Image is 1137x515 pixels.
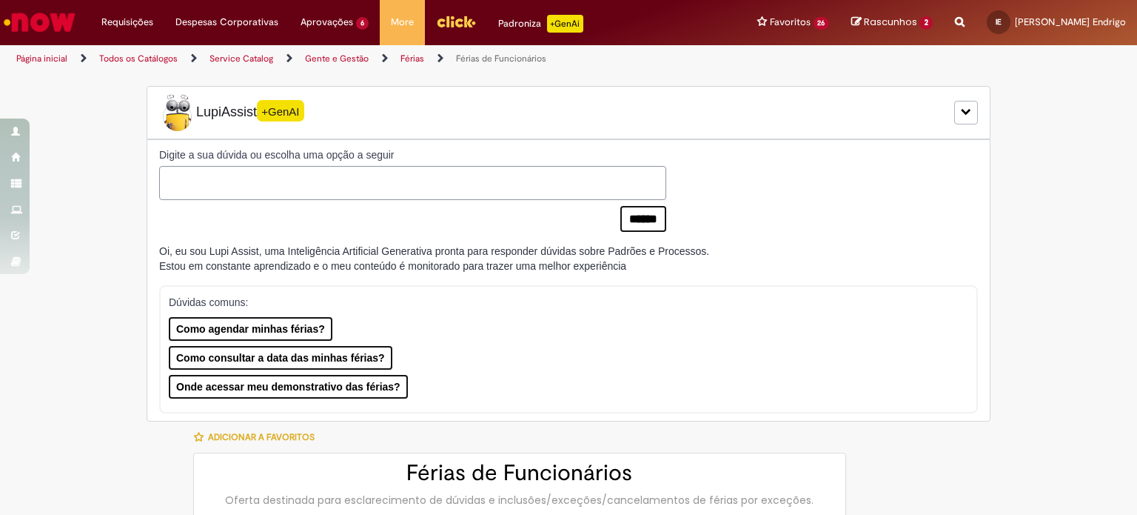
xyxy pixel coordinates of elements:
img: Lupi [159,94,196,131]
a: Service Catalog [209,53,273,64]
img: click_logo_yellow_360x200.png [436,10,476,33]
h2: Férias de Funcionários [209,461,831,485]
span: 6 [356,17,369,30]
span: +GenAI [257,100,304,122]
a: Férias de Funcionários [456,53,546,64]
span: 26 [814,17,830,30]
button: Como agendar minhas férias? [169,317,332,341]
span: LupiAssist [159,94,304,131]
div: Oferta destinada para esclarecimento de dúvidas e inclusões/exceções/cancelamentos de férias por ... [209,493,831,508]
button: Onde acessar meu demonstrativo das férias? [169,375,408,399]
span: Despesas Corporativas [175,15,278,30]
span: Rascunhos [864,15,917,29]
span: 2 [919,16,933,30]
p: Dúvidas comuns: [169,295,953,310]
span: Favoritos [770,15,811,30]
label: Digite a sua dúvida ou escolha uma opção a seguir [159,147,666,162]
a: Gente e Gestão [305,53,369,64]
div: Oi, eu sou Lupi Assist, uma Inteligência Artificial Generativa pronta para responder dúvidas sobr... [159,244,709,273]
span: [PERSON_NAME] Endrigo [1015,16,1126,28]
button: Adicionar a Favoritos [193,422,323,453]
ul: Trilhas de página [11,45,747,73]
div: LupiLupiAssist+GenAI [147,86,990,139]
button: Como consultar a data das minhas férias? [169,346,392,370]
a: Todos os Catálogos [99,53,178,64]
img: ServiceNow [1,7,78,37]
span: IE [996,17,1002,27]
span: More [391,15,414,30]
a: Página inicial [16,53,67,64]
span: Requisições [101,15,153,30]
a: Férias [400,53,424,64]
span: Aprovações [301,15,353,30]
a: Rascunhos [851,16,933,30]
span: Adicionar a Favoritos [208,431,315,443]
div: Padroniza [498,15,583,33]
p: +GenAi [547,15,583,33]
